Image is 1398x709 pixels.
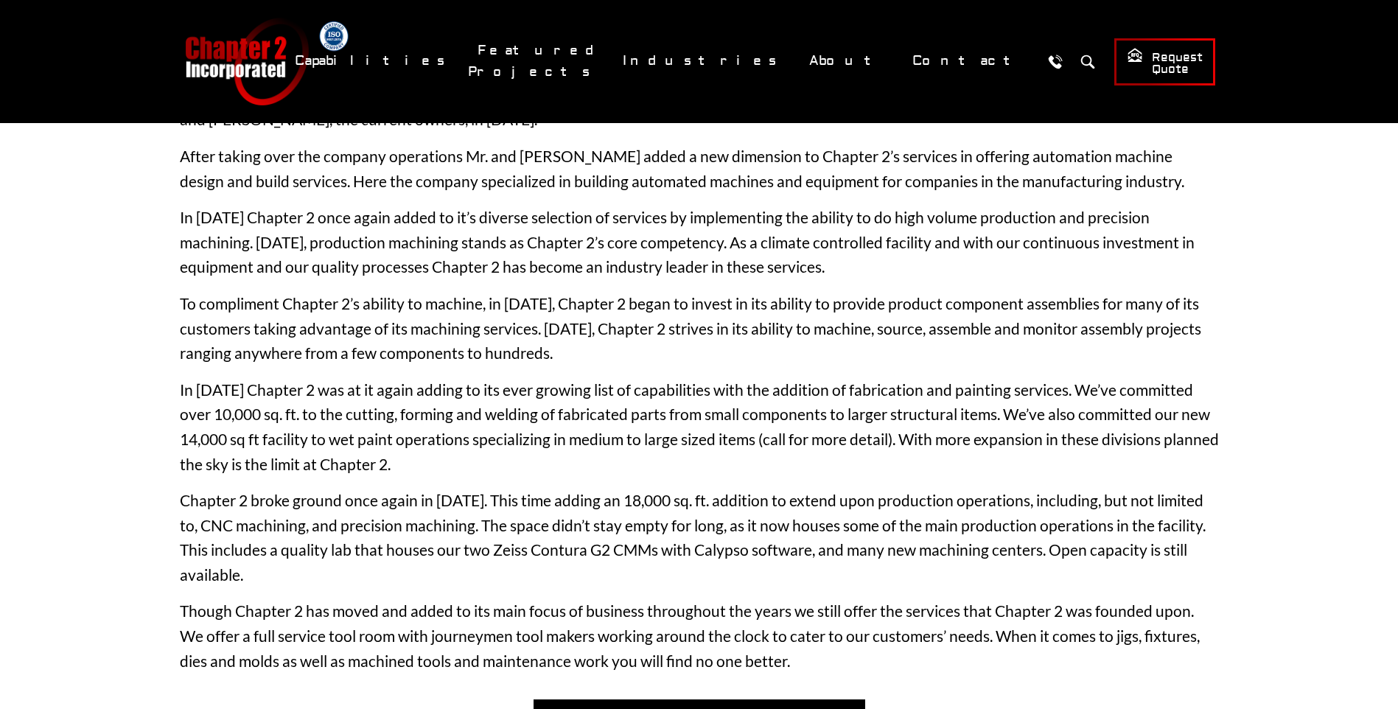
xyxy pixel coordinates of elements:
p: After taking over the company operations Mr. and [PERSON_NAME] added a new dimension to Chapter 2... [180,144,1219,193]
p: In [DATE] Chapter 2 once again added to it’s diverse selection of services by implementing the ab... [180,205,1219,279]
p: Though Chapter 2 has moved and added to its main focus of business throughout the years we still ... [180,598,1219,673]
a: Call Us [1042,48,1069,75]
a: Capabilities [285,45,461,77]
a: Featured Projects [468,35,606,88]
a: Chapter 2 Incorporated [184,18,309,105]
span: Request Quote [1127,47,1203,77]
button: Search [1074,48,1102,75]
a: Industries [613,45,792,77]
a: Contact [903,45,1035,77]
p: In [DATE] Chapter 2 was at it again adding to its ever growing list of capabilities with the addi... [180,377,1219,476]
a: About [800,45,895,77]
p: To compliment Chapter 2’s ability to machine, in [DATE], Chapter 2 began to invest in its ability... [180,291,1219,366]
a: Request Quote [1114,38,1215,85]
p: Chapter 2 broke ground once again in [DATE]. This time adding an 18,000 sq. ft. addition to exten... [180,488,1219,587]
